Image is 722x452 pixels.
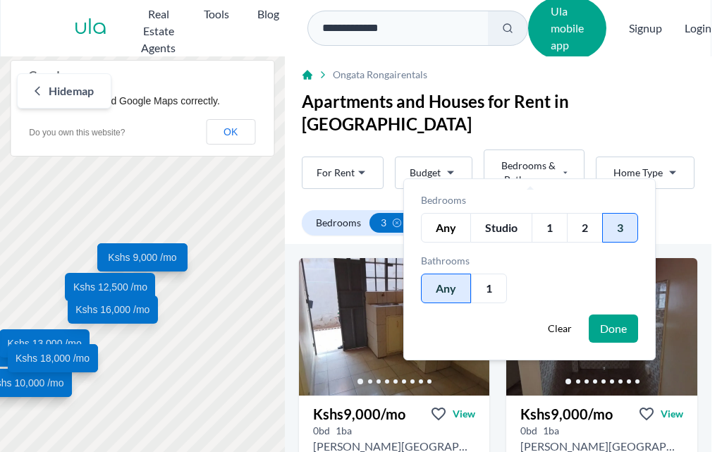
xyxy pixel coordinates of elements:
[421,254,638,268] div: Bathrooms
[567,213,602,243] div: 2
[471,213,532,243] div: Studio
[532,213,567,243] div: 1
[421,193,638,207] div: Bedrooms
[471,274,507,303] div: 1
[421,213,471,243] div: Any
[548,322,572,336] span: Clear
[421,274,471,303] div: Any
[589,314,638,343] button: Done
[602,213,638,243] div: 3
